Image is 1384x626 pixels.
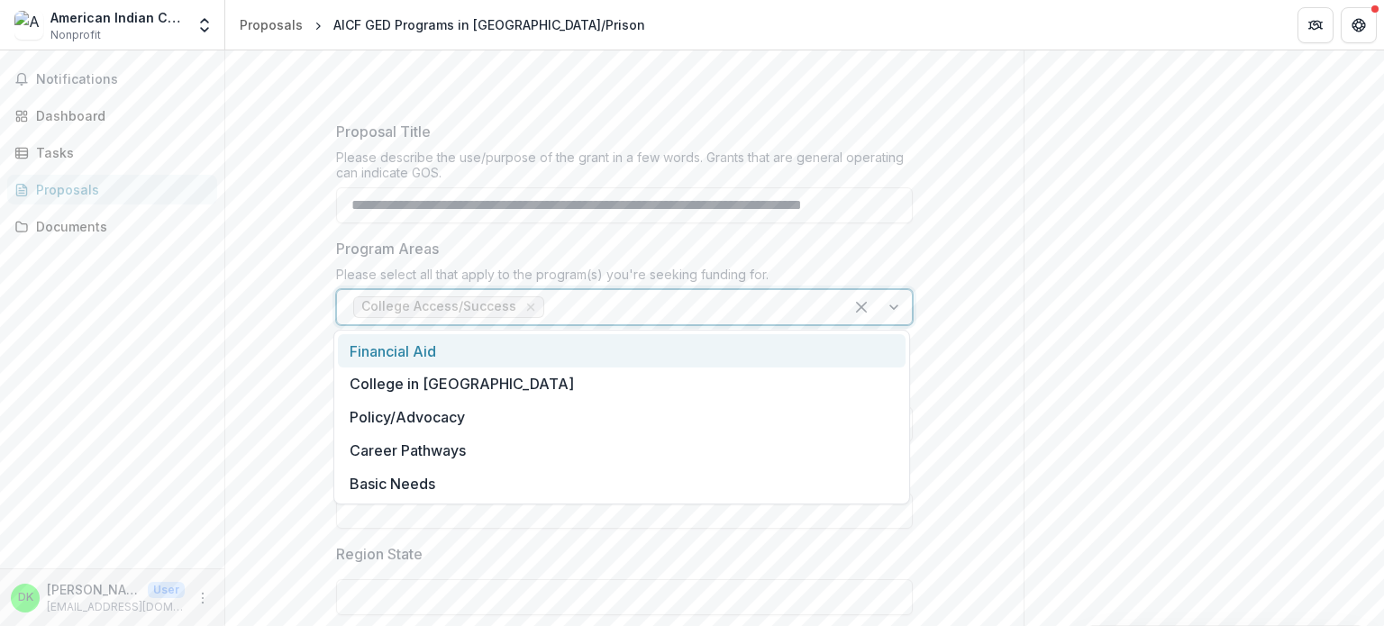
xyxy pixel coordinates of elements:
[7,101,217,131] a: Dashboard
[338,434,906,467] div: Career Pathways
[232,12,310,38] a: Proposals
[232,12,652,38] nav: breadcrumb
[36,217,203,236] div: Documents
[14,11,43,40] img: American Indian College Fund
[338,367,906,401] div: College in [GEOGRAPHIC_DATA]
[192,7,217,43] button: Open entity switcher
[338,467,906,500] div: Basic Needs
[361,299,516,314] span: College Access/Success
[338,334,906,367] div: Financial Aid
[1341,7,1377,43] button: Get Help
[47,580,141,599] p: [PERSON_NAME]
[36,106,203,125] div: Dashboard
[47,599,185,615] p: [EMAIL_ADDRESS][DOMAIN_NAME]
[336,121,431,142] p: Proposal Title
[336,543,423,565] p: Region State
[148,582,185,598] p: User
[336,267,913,289] div: Please select all that apply to the program(s) you're seeking funding for.
[36,143,203,162] div: Tasks
[7,138,217,168] a: Tasks
[336,238,439,259] p: Program Areas
[192,587,214,609] button: More
[7,212,217,241] a: Documents
[847,293,876,322] div: Clear selected options
[50,27,101,43] span: Nonprofit
[333,15,645,34] div: AICF GED Programs in [GEOGRAPHIC_DATA]/Prison
[7,175,217,204] a: Proposals
[18,592,33,603] div: Daniel Khouri
[1297,7,1334,43] button: Partners
[7,65,217,94] button: Notifications
[336,150,913,187] div: Please describe the use/purpose of the grant in a few words. Grants that are general operating ca...
[36,72,210,87] span: Notifications
[240,15,303,34] div: Proposals
[50,8,185,27] div: American Indian College Fund
[36,180,203,199] div: Proposals
[522,298,540,316] div: Remove College Access/Success
[338,401,906,434] div: Policy/Advocacy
